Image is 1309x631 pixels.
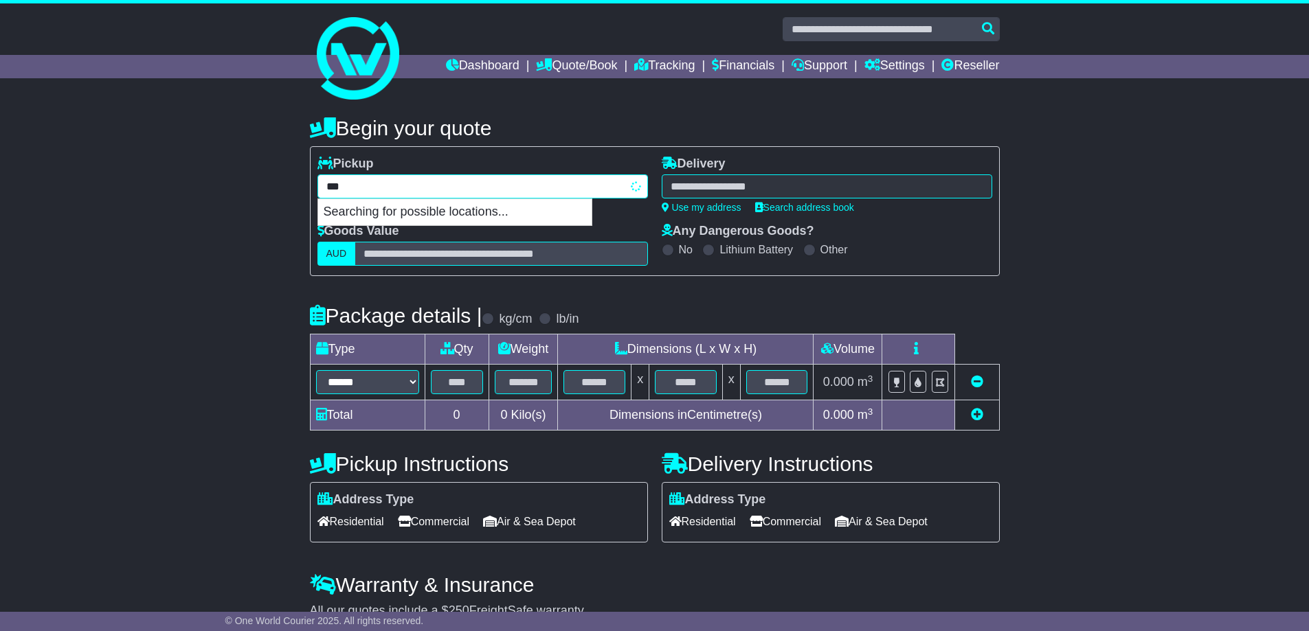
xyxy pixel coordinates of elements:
td: 0 [425,400,489,431]
td: Dimensions in Centimetre(s) [558,400,814,431]
label: Pickup [317,157,374,172]
h4: Warranty & Insurance [310,573,1000,596]
span: 0.000 [823,375,854,389]
td: Dimensions (L x W x H) [558,334,814,365]
td: Type [310,334,425,365]
span: Commercial [398,511,469,532]
label: Address Type [317,492,414,507]
td: x [631,365,649,400]
a: Search address book [755,202,854,213]
label: Address Type [669,492,766,507]
span: Air & Sea Depot [835,511,928,532]
span: 0.000 [823,408,854,422]
td: Kilo(s) [489,400,558,431]
a: Quote/Book [536,55,617,78]
a: Use my address [662,202,741,213]
label: kg/cm [499,312,532,327]
a: Dashboard [446,55,519,78]
td: Weight [489,334,558,365]
a: Add new item [971,408,983,422]
label: No [679,243,693,256]
label: Delivery [662,157,726,172]
label: AUD [317,242,356,266]
td: Volume [814,334,882,365]
typeahead: Please provide city [317,174,648,198]
span: m [858,375,873,389]
h4: Begin your quote [310,117,1000,139]
sup: 3 [868,374,873,384]
a: Reseller [941,55,999,78]
span: Commercial [750,511,821,532]
label: Goods Value [317,224,399,239]
span: 250 [449,604,469,617]
h4: Package details | [310,304,482,327]
h4: Delivery Instructions [662,452,1000,475]
span: Residential [317,511,384,532]
span: © One World Courier 2025. All rights reserved. [225,615,424,626]
td: Total [310,400,425,431]
label: lb/in [556,312,579,327]
h4: Pickup Instructions [310,452,648,475]
div: All our quotes include a $ FreightSafe warranty. [310,604,1000,619]
a: Remove this item [971,375,983,389]
td: x [722,365,740,400]
sup: 3 [868,406,873,417]
td: Qty [425,334,489,365]
label: Any Dangerous Goods? [662,224,814,239]
span: Residential [669,511,736,532]
span: m [858,408,873,422]
span: 0 [500,408,507,422]
p: Searching for possible locations... [318,199,592,225]
a: Financials [712,55,774,78]
label: Lithium Battery [719,243,793,256]
a: Support [792,55,847,78]
a: Tracking [634,55,695,78]
label: Other [820,243,848,256]
a: Settings [864,55,925,78]
span: Air & Sea Depot [483,511,576,532]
